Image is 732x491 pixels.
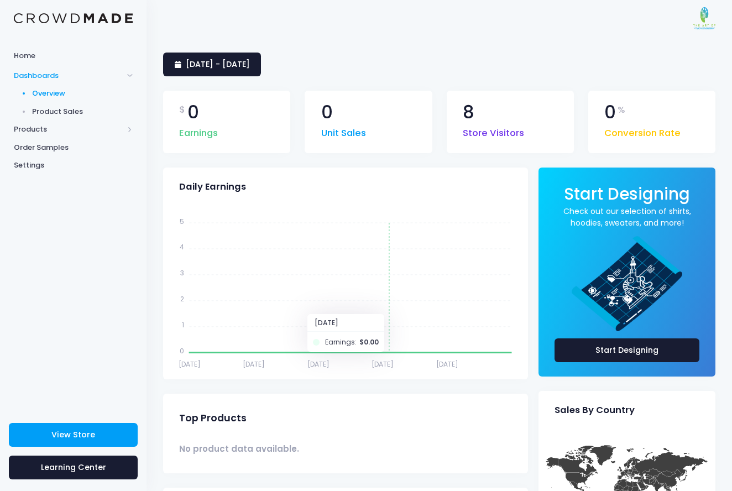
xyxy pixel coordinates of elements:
[180,216,184,226] tspan: 5
[436,359,458,368] tspan: [DATE]
[9,423,138,447] a: View Store
[9,456,138,479] a: Learning Center
[243,359,265,368] tspan: [DATE]
[41,462,106,473] span: Learning Center
[693,7,715,29] img: User
[14,142,133,153] span: Order Samples
[564,192,690,202] a: Start Designing
[604,121,681,140] span: Conversion Rate
[180,268,184,278] tspan: 3
[180,346,184,356] tspan: 0
[179,412,247,424] span: Top Products
[618,103,625,117] span: %
[187,103,199,122] span: 0
[555,405,635,416] span: Sales By Country
[321,121,366,140] span: Unit Sales
[564,182,690,205] span: Start Designing
[32,106,133,117] span: Product Sales
[14,70,123,81] span: Dashboards
[14,50,133,61] span: Home
[14,13,133,24] img: Logo
[179,359,201,368] tspan: [DATE]
[14,160,133,171] span: Settings
[180,242,184,252] tspan: 4
[179,181,246,192] span: Daily Earnings
[14,124,123,135] span: Products
[163,53,261,76] a: [DATE] - [DATE]
[372,359,394,368] tspan: [DATE]
[321,103,333,122] span: 0
[182,320,184,330] tspan: 1
[463,121,524,140] span: Store Visitors
[307,359,330,368] tspan: [DATE]
[180,294,184,304] tspan: 2
[179,121,218,140] span: Earnings
[179,103,185,117] span: $
[555,338,699,362] a: Start Designing
[32,88,133,99] span: Overview
[555,206,699,229] a: Check out our selection of shirts, hoodies, sweaters, and more!
[179,443,299,455] span: No product data available.
[463,103,474,122] span: 8
[604,103,616,122] span: 0
[51,429,95,440] span: View Store
[186,59,250,70] span: [DATE] - [DATE]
